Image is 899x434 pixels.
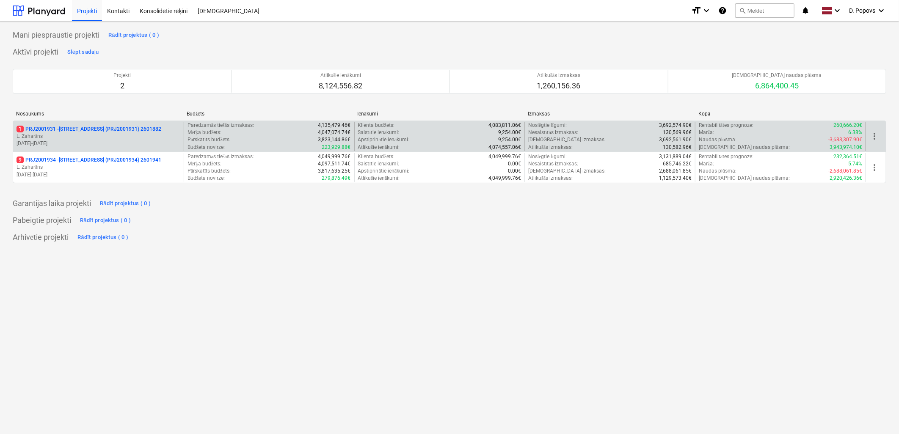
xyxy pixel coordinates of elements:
p: 279,876.49€ [322,175,351,182]
p: Atlikušās izmaksas : [528,144,573,151]
div: Nosaukums [16,111,180,117]
p: Garantijas laika projekti [13,198,91,209]
p: 130,582.96€ [663,144,692,151]
p: Naudas plūsma : [699,136,736,143]
p: Pabeigtie projekti [13,215,71,225]
p: 9,254.00€ [498,136,521,143]
p: Saistītie ienākumi : [358,129,400,136]
p: 4,049,999.76€ [488,175,521,182]
p: 6.38% [848,129,862,136]
div: Ienākumi [357,111,521,117]
p: Nesaistītās izmaksas : [528,129,578,136]
p: 3,817,635.25€ [318,168,351,175]
p: 685,746.22€ [663,160,692,168]
p: Budžeta novirze : [188,175,225,182]
p: Rentabilitātes prognoze : [699,153,753,160]
p: Marža : [699,160,714,168]
p: 4,049,999.76€ [318,153,351,160]
p: 9,254.00€ [498,129,521,136]
p: Paredzamās tiešās izmaksas : [188,153,254,160]
p: Projekti [113,72,131,79]
p: 232,364.51€ [833,153,862,160]
p: 1,129,573.40€ [659,175,692,182]
p: 4,049,999.76€ [488,153,521,160]
span: more_vert [869,162,880,173]
p: 223,929.88€ [322,144,351,151]
p: -3,683,307.90€ [828,136,862,143]
p: Mērķa budžets : [188,160,222,168]
p: 4,074,557.06€ [488,144,521,151]
span: 9 [17,157,24,163]
p: L. Zaharāns [17,164,180,171]
span: D. Popovs [849,7,875,14]
p: Rentabilitātes prognoze : [699,122,753,129]
p: 3,943,974.10€ [830,144,862,151]
p: Apstiprinātie ienākumi : [358,168,410,175]
div: Rādīt projektus ( 0 ) [100,199,151,209]
p: Atlikušās izmaksas [537,72,581,79]
p: Marža : [699,129,714,136]
span: search [739,7,746,14]
p: Atlikušie ienākumi : [358,144,400,151]
div: Slēpt sadaļu [67,47,99,57]
iframe: Chat Widget [857,393,899,434]
p: PRJ2001931 - [STREET_ADDRESS] (PRJ2001931) 2601882 [17,126,161,133]
p: 3,692,561.90€ [659,136,692,143]
p: 0.00€ [508,168,521,175]
p: Apstiprinātie ienākumi : [358,136,410,143]
p: Nesaistītās izmaksas : [528,160,578,168]
button: Rādīt projektus ( 0 ) [75,231,131,244]
p: Noslēgtie līgumi : [528,122,567,129]
p: Saistītie ienākumi : [358,160,400,168]
p: 3,692,574.90€ [659,122,692,129]
div: Rādīt projektus ( 0 ) [77,233,129,242]
div: Budžets [187,111,350,117]
p: Mani piespraustie projekti [13,30,99,40]
span: 1 [17,126,24,132]
i: format_size [691,5,701,16]
p: [DEMOGRAPHIC_DATA] izmaksas : [528,136,606,143]
p: [DATE] - [DATE] [17,171,180,179]
p: Atlikušās izmaksas : [528,175,573,182]
p: Budžeta novirze : [188,144,225,151]
p: Pārskatīts budžets : [188,168,231,175]
button: Rādīt projektus ( 0 ) [106,28,162,42]
p: 3,823,144.86€ [318,136,351,143]
i: Zināšanu pamats [718,5,727,16]
p: [DEMOGRAPHIC_DATA] naudas plūsma : [699,144,790,151]
div: 1PRJ2001931 -[STREET_ADDRESS] (PRJ2001931) 2601882L. Zaharāns[DATE]-[DATE] [17,126,180,147]
p: 260,666.20€ [833,122,862,129]
i: keyboard_arrow_down [876,5,886,16]
p: Atlikušie ienākumi [319,72,362,79]
p: 4,083,811.06€ [488,122,521,129]
button: Meklēt [735,3,794,18]
p: Klienta budžets : [358,153,394,160]
p: 5.74% [848,160,862,168]
p: Paredzamās tiešās izmaksas : [188,122,254,129]
p: 130,569.96€ [663,129,692,136]
p: Pārskatīts budžets : [188,136,231,143]
p: 2 [113,81,131,91]
div: Izmaksas [528,111,692,117]
p: 8,124,556.82 [319,81,362,91]
i: notifications [801,5,810,16]
button: Rādīt projektus ( 0 ) [98,197,153,210]
p: 0.00€ [508,160,521,168]
p: 2,920,426.36€ [830,175,862,182]
p: 2,688,061.85€ [659,168,692,175]
p: 1,260,156.36 [537,81,581,91]
p: Naudas plūsma : [699,168,736,175]
p: [DATE] - [DATE] [17,140,180,147]
i: keyboard_arrow_down [701,5,711,16]
div: Rādīt projektus ( 0 ) [108,30,160,40]
p: [DEMOGRAPHIC_DATA] naudas plūsma : [699,175,790,182]
p: Klienta budžets : [358,122,394,129]
p: 3,131,889.04€ [659,153,692,160]
p: Atlikušie ienākumi : [358,175,400,182]
p: 4,135,479.46€ [318,122,351,129]
p: Mērķa budžets : [188,129,222,136]
div: 9PRJ2001934 -[STREET_ADDRESS] (PRJ2001934) 2601941L. Zaharāns[DATE]-[DATE] [17,157,180,178]
p: Aktīvi projekti [13,47,58,57]
p: 4,047,074.74€ [318,129,351,136]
